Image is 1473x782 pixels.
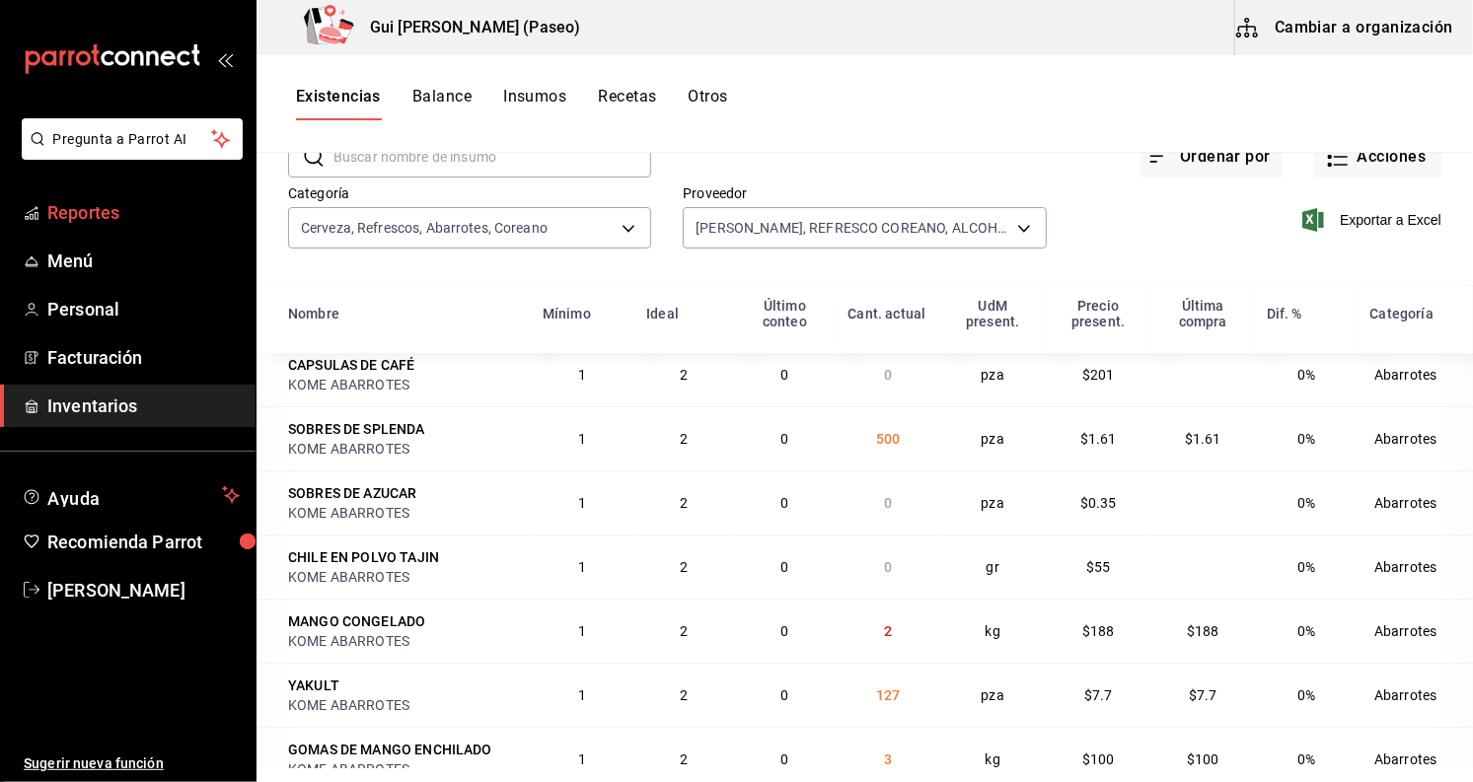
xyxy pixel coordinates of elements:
button: Exportar a Excel [1306,208,1441,232]
div: Ideal [646,306,679,321]
span: Inventarios [47,392,240,419]
input: Buscar nombre de insumo [333,137,651,177]
span: 2 [680,367,688,383]
span: 0% [1297,559,1315,575]
span: 0 [780,367,788,383]
div: Última compra [1163,298,1243,329]
span: 2 [680,559,688,575]
span: 2 [680,495,688,511]
span: 1 [578,367,586,383]
div: CAPSULAS DE CAFÉ [288,355,414,375]
span: $188 [1187,623,1219,639]
button: Insumos [503,87,566,120]
span: 0 [884,367,892,383]
span: Facturación [47,344,240,371]
span: 127 [876,687,900,703]
label: Categoría [288,187,651,201]
div: KOME ABARROTES [288,631,519,651]
span: 0 [780,495,788,511]
div: SOBRES DE AZUCAR [288,483,416,503]
div: Nombre [288,306,339,321]
span: 0 [884,495,892,511]
a: Pregunta a Parrot AI [14,143,243,164]
span: [PERSON_NAME] [47,577,240,604]
span: Reportes [47,199,240,226]
div: UdM present. [952,298,1034,329]
span: 2 [680,751,688,767]
span: $1.61 [1080,431,1117,447]
span: 1 [578,751,586,767]
td: Abarrotes [1359,599,1473,663]
td: Abarrotes [1359,663,1473,727]
span: $100 [1082,751,1115,767]
div: KOME ABARROTES [288,503,519,523]
button: Existencias [296,87,381,120]
span: 3 [884,751,892,767]
span: 1 [578,495,586,511]
span: $7.7 [1084,687,1113,703]
div: Mínimo [543,306,591,321]
button: Acciones [1314,136,1441,178]
span: 0 [780,431,788,447]
div: KOME ABARROTES [288,439,519,459]
div: KOME ABARROTES [288,695,519,715]
button: Recetas [598,87,656,120]
div: KOME ABARROTES [288,759,519,779]
span: 0% [1297,367,1315,383]
span: $1.61 [1185,431,1221,447]
div: Categoría [1370,306,1434,321]
button: Ordenar por [1141,136,1283,178]
div: GOMAS DE MANGO ENCHILADO [288,740,492,759]
span: $0.35 [1080,495,1117,511]
span: 0% [1297,751,1315,767]
span: 0% [1297,687,1315,703]
td: Abarrotes [1359,342,1473,406]
span: 0 [780,751,788,767]
td: pza [940,342,1046,406]
div: navigation tabs [296,87,728,120]
span: Cerveza, Refrescos, Abarrotes, Coreano [301,218,548,238]
button: Pregunta a Parrot AI [22,118,243,160]
td: gr [940,534,1046,599]
span: Ayuda [47,483,214,507]
div: KOME ABARROTES [288,375,519,394]
span: 0 [884,559,892,575]
div: SOBRES DE SPLENDA [288,419,425,439]
span: 0% [1297,495,1315,511]
span: $55 [1086,559,1110,575]
span: 2 [680,687,688,703]
span: Menú [47,248,240,274]
td: pza [940,470,1046,534]
span: 0 [780,623,788,639]
div: CHILE EN POLVO TAJIN [288,547,439,567]
td: pza [940,663,1046,727]
span: $201 [1082,367,1115,383]
label: Proveedor [683,187,1046,201]
span: Pregunta a Parrot AI [53,129,212,150]
div: YAKULT [288,675,339,695]
td: kg [940,599,1046,663]
span: $100 [1187,751,1219,767]
span: 1 [578,431,586,447]
div: Cant. actual [847,306,925,321]
span: 1 [578,559,586,575]
td: pza [940,406,1046,470]
span: $188 [1082,623,1115,639]
button: Otros [689,87,728,120]
span: 0 [780,687,788,703]
span: 500 [876,431,900,447]
div: Último conteo [745,298,824,329]
div: Precio present. [1058,298,1140,329]
div: KOME ABARROTES [288,567,519,587]
span: 1 [578,623,586,639]
td: Abarrotes [1359,406,1473,470]
button: Balance [412,87,472,120]
td: Abarrotes [1359,470,1473,534]
div: Dif. % [1267,306,1302,321]
span: [PERSON_NAME], REFRESCO COREANO, ALCOHOL COREANO, ALCOHOL MODELO, REFRESCO FEMSA, ABARROTE COREAN... [696,218,1009,238]
span: 0 [780,559,788,575]
span: $7.7 [1189,687,1217,703]
div: MANGO CONGELADO [288,611,425,631]
span: 1 [578,687,586,703]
